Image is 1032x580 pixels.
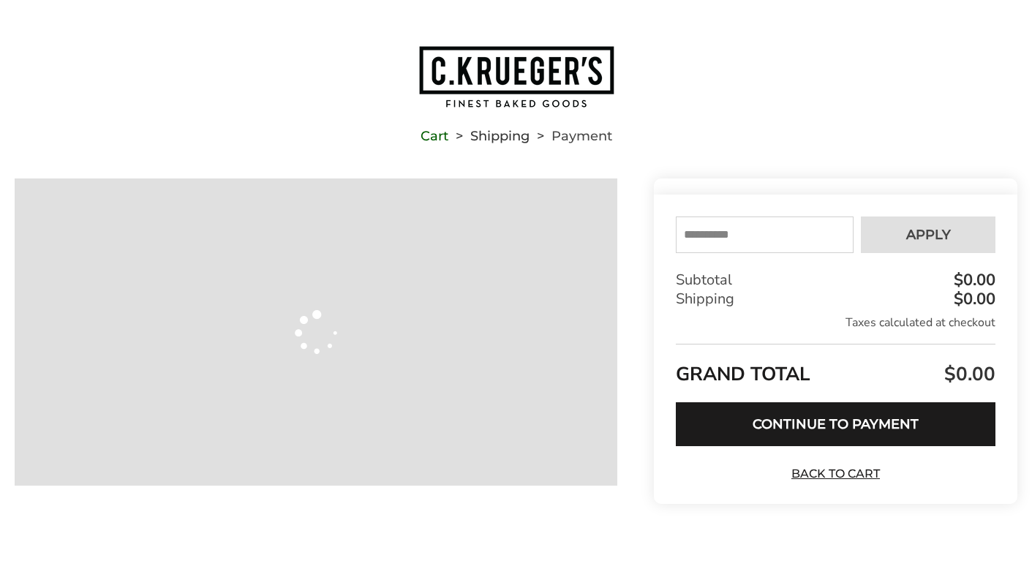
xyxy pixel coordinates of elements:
[676,315,995,331] div: Taxes calculated at checkout
[676,402,995,446] button: Continue to Payment
[784,466,886,482] a: Back to Cart
[418,45,615,109] img: C.KRUEGER'S
[950,272,995,288] div: $0.00
[676,344,995,391] div: GRAND TOTAL
[941,361,995,387] span: $0.00
[861,216,995,253] button: Apply
[421,131,448,141] a: Cart
[448,131,530,141] li: Shipping
[551,131,612,141] span: Payment
[906,228,951,241] span: Apply
[676,271,995,290] div: Subtotal
[950,291,995,307] div: $0.00
[676,290,995,309] div: Shipping
[15,45,1017,109] a: Go to home page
